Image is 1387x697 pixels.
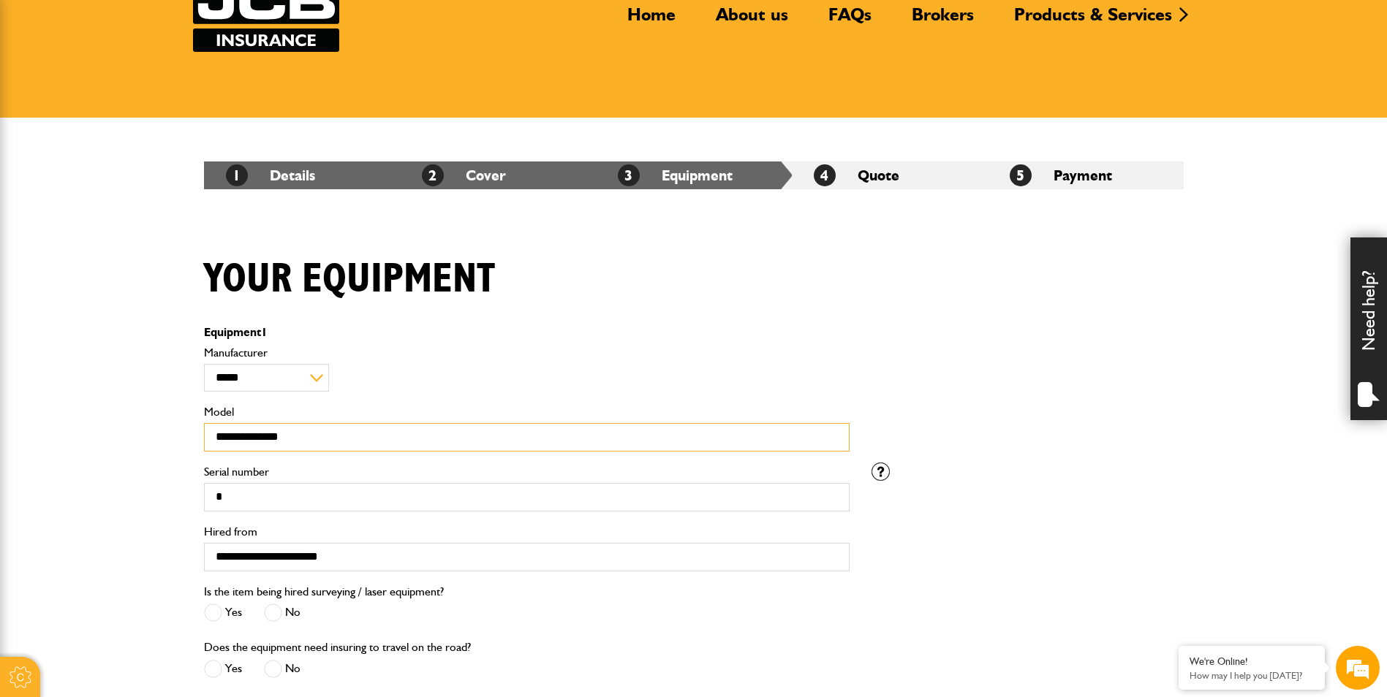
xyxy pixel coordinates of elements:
[204,526,850,538] label: Hired from
[705,4,799,37] a: About us
[264,660,301,678] label: No
[204,660,242,678] label: Yes
[596,161,792,189] li: Equipment
[226,167,315,184] a: 1Details
[240,7,275,42] div: Minimize live chat window
[1003,4,1183,37] a: Products & Services
[199,450,265,470] em: Start Chat
[204,603,242,622] label: Yes
[616,4,687,37] a: Home
[19,264,267,438] textarea: Type your message and hit 'Enter'
[25,81,61,102] img: d_20077148190_company_1631870298795_20077148190
[618,164,640,186] span: 3
[226,164,248,186] span: 1
[1010,164,1032,186] span: 5
[204,641,471,653] label: Does the equipment need insuring to travel on the road?
[264,603,301,622] label: No
[1190,670,1314,681] p: How may I help you today?
[19,135,267,167] input: Enter your last name
[204,347,850,359] label: Manufacturer
[901,4,985,37] a: Brokers
[204,255,495,304] h1: Your equipment
[422,167,506,184] a: 2Cover
[814,164,836,186] span: 4
[792,161,988,189] li: Quote
[1350,237,1387,420] div: Need help?
[19,221,267,254] input: Enter your phone number
[988,161,1184,189] li: Payment
[204,327,850,338] p: Equipment
[817,4,883,37] a: FAQs
[422,164,444,186] span: 2
[261,325,268,339] span: 1
[204,466,850,478] label: Serial number
[204,406,850,418] label: Model
[76,82,246,101] div: Chat with us now
[19,178,267,210] input: Enter your email address
[1190,655,1314,668] div: We're Online!
[204,586,444,598] label: Is the item being hired surveying / laser equipment?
